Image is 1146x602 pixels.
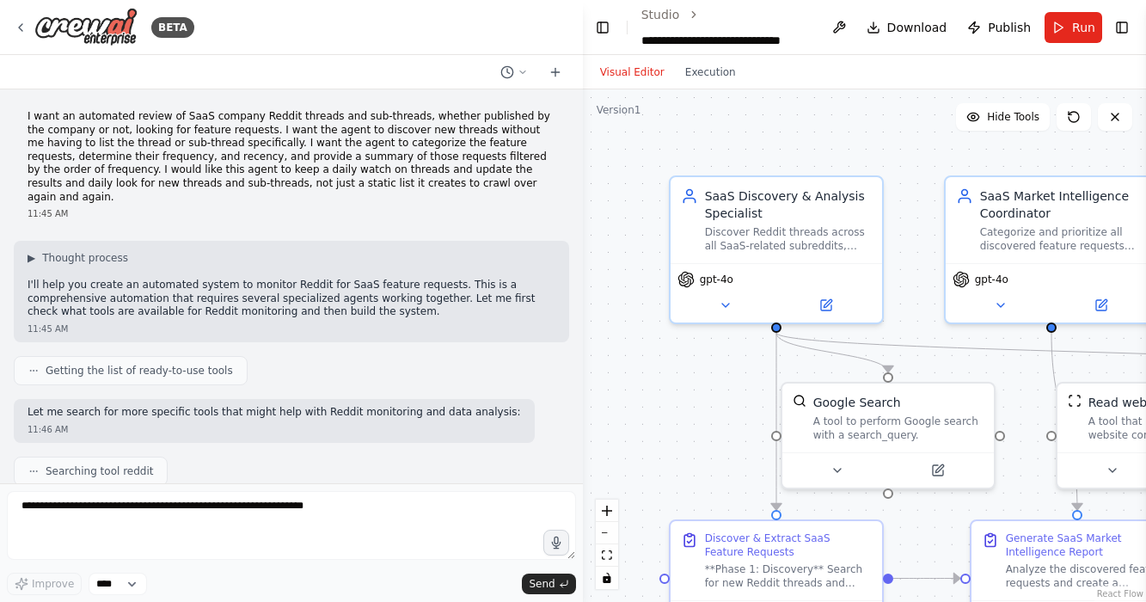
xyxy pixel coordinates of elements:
[669,175,884,324] div: SaaS Discovery & Analysis SpecialistDiscover Reddit threads across all SaaS-related subreddits, e...
[705,531,872,559] div: Discover & Extract SaaS Feature Requests
[675,62,746,83] button: Execution
[593,15,613,40] button: Hide left sidebar
[813,394,901,411] div: Google Search
[988,19,1031,36] span: Publish
[1112,15,1132,40] button: Show right sidebar
[32,577,74,591] span: Improve
[705,225,872,253] div: Discover Reddit threads across all SaaS-related subreddits, extract feature requests from discove...
[542,62,569,83] button: Start a new chat
[46,364,233,378] span: Getting the list of ready-to-use tools
[1068,394,1082,408] img: ScrapeWebsiteTool
[987,110,1039,124] span: Hide Tools
[860,12,954,43] button: Download
[887,19,947,36] span: Download
[1045,12,1102,43] button: Run
[596,567,618,589] button: toggle interactivity
[522,574,575,594] button: Send
[543,530,569,556] button: Click to speak your automation idea
[781,382,996,489] div: SerplyWebSearchToolGoogle SearchA tool to perform Google search with a search_query.
[705,187,872,222] div: SaaS Discovery & Analysis Specialist
[28,322,555,335] div: 11:45 AM
[42,251,128,265] span: Thought process
[590,62,675,83] button: Visual Editor
[493,62,535,83] button: Switch to previous chat
[890,460,987,481] button: Open in side panel
[529,577,555,591] span: Send
[893,570,960,587] g: Edge from ee145a0f-b9b9-4efb-8195-6a7c4e7eaac8 to 5af9a50f-438f-4a7e-829d-ebfd9cf5d8df
[700,273,733,286] span: gpt-4o
[641,8,680,21] a: Studio
[813,415,984,442] div: A tool to perform Google search with a search_query.
[768,333,897,372] g: Edge from 47482892-d80d-4b08-a318-354dbc17e139 to a903a448-7789-47c0-82c0-b2868f618a47
[28,406,521,420] p: Let me search for more specific tools that might help with Reddit monitoring and data analysis:
[46,464,153,478] span: Searching tool reddit
[1072,19,1095,36] span: Run
[1097,589,1143,599] a: React Flow attribution
[28,251,128,265] button: ▶Thought process
[596,500,618,589] div: React Flow controls
[7,573,82,595] button: Improve
[768,333,785,510] g: Edge from 47482892-d80d-4b08-a318-354dbc17e139 to ee145a0f-b9b9-4efb-8195-6a7c4e7eaac8
[151,17,194,38] div: BETA
[975,273,1008,286] span: gpt-4o
[596,500,618,522] button: zoom in
[28,207,555,220] div: 11:45 AM
[705,562,872,590] div: **Phase 1: Discovery** Search for new Reddit threads and comments related to ANY SaaS products fr...
[1043,333,1086,510] g: Edge from 7c30ee10-2908-41a6-92d9-b5d0252cc64a to 5af9a50f-438f-4a7e-829d-ebfd9cf5d8df
[793,394,806,408] img: SerplyWebSearchTool
[28,279,555,319] p: I'll help you create an automated system to monitor Reddit for SaaS feature requests. This is a c...
[28,110,555,204] p: I want an automated review of SaaS company Reddit threads and sub-threads, whether published by t...
[641,6,812,49] nav: breadcrumb
[596,544,618,567] button: fit view
[596,522,618,544] button: zoom out
[956,103,1050,131] button: Hide Tools
[28,423,521,436] div: 11:46 AM
[960,12,1038,43] button: Publish
[34,8,138,46] img: Logo
[28,251,35,265] span: ▶
[778,295,875,316] button: Open in side panel
[597,103,641,117] div: Version 1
